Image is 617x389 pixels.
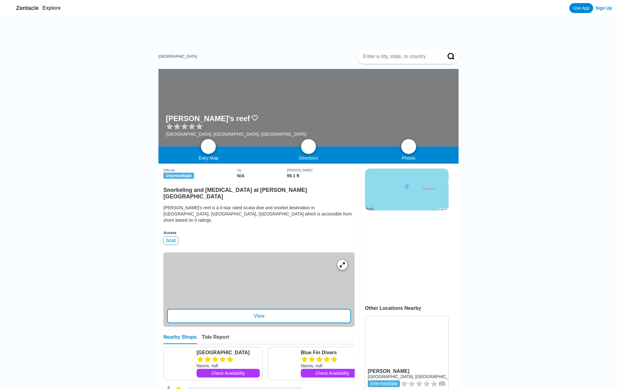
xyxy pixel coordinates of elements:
[163,169,237,172] div: Difficulty
[301,350,364,356] a: Blue Fin Divers
[205,143,212,150] img: map
[42,5,61,11] a: Explore
[237,173,287,178] div: N/A
[197,363,260,369] div: Naxos, null
[163,16,459,44] iframe: Advertisement
[166,132,306,137] div: [GEOGRAPHIC_DATA], [GEOGRAPHIC_DATA], [GEOGRAPHIC_DATA]
[237,169,287,172] div: Viz
[569,3,593,13] a: Use App
[301,363,364,369] div: Naxos, null
[358,156,459,161] div: Photos
[201,139,216,154] a: map
[202,334,229,344] div: Tide Report
[301,369,364,378] a: Check Availability
[163,252,355,327] a: entry mapView
[197,369,260,378] a: Check Availability
[163,236,179,245] div: boat
[5,3,15,13] img: Zentacle logo
[166,350,194,378] img: Nima Dive Center
[305,143,312,150] img: directions
[365,217,448,294] iframe: Advertisement
[163,173,194,179] span: intermediate
[163,334,197,344] div: Nearby Shops
[167,309,351,323] div: View
[163,205,355,223] div: [PERSON_NAME]'s reef is a 0-star rated scuba dive and snorkel destination in [GEOGRAPHIC_DATA], [...
[365,305,459,311] div: Other Locations Nearby
[197,350,260,356] a: [GEOGRAPHIC_DATA]
[259,156,359,161] div: Directions
[287,169,355,172] div: [PERSON_NAME]
[166,114,250,123] h1: [PERSON_NAME]'s reef
[163,183,355,200] h2: Snorkeling and [MEDICAL_DATA] at [PERSON_NAME][GEOGRAPHIC_DATA]
[287,173,355,178] div: 59.1 ft
[362,53,439,60] input: Enter a city, state, or country
[270,350,298,378] img: Blue Fin Divers
[365,169,449,210] img: staticmap
[405,143,412,150] img: photos
[158,156,259,161] div: Entry Map
[401,139,416,154] a: photos
[5,3,39,13] a: Zentacle logoZentacle
[163,231,355,235] div: Access
[596,6,612,11] a: Sign Up
[16,5,39,11] span: Zentacle
[158,54,197,59] a: [GEOGRAPHIC_DATA]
